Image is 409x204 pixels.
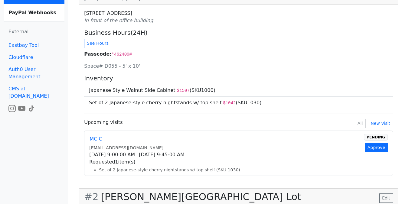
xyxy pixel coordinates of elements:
a: Watch the build video or pictures on TikTok [28,105,35,111]
b: Passcode: [84,51,111,57]
a: Edit [379,193,393,203]
a: PayPal Webhooks [4,4,64,21]
a: New Visit [368,119,393,128]
h3: Upcoming visits [84,119,123,125]
a: MC C [89,133,102,145]
a: Watch the build video or pictures on Instagram [8,105,16,111]
button: Approve [365,143,388,152]
li: Set of 2 Japanese-style cherry nightstands w/ top shelf (SKU 1030 ) [84,97,393,109]
code: $ 1042 [223,101,236,105]
h5: Inventory [84,75,393,82]
div: Requested 1 item(s) [89,158,240,166]
button: All [355,119,365,128]
a: Watch the build video or pictures on YouTube [18,105,25,111]
h2: [PERSON_NAME][GEOGRAPHIC_DATA] Lot [84,191,301,202]
code: *462409# [112,52,132,57]
span: PENDING [364,134,388,141]
b: PayPal Webhooks [8,10,56,15]
code: $ 1507 [177,88,190,93]
p: [STREET_ADDRESS] [84,10,393,24]
li: Japanese Style Walnut Side Cabinet (SKU 1000 ) [84,84,393,97]
li: Set of 2 Japanese-style cherry nightstands w/ top shelf (SKU 1030) [99,167,240,173]
span: # 2 [84,191,98,202]
div: [EMAIL_ADDRESS][DOMAIN_NAME] [89,145,240,151]
h5: Business Hours(24H) [84,29,393,36]
a: Cloudflare [4,51,64,63]
a: Eastbay Tool [4,39,64,51]
span: External [8,29,28,34]
i: In front of the office building [84,18,153,23]
button: See Hours [84,39,111,48]
span: [DATE] 9:00:00 AM – [DATE] 9:45:00 AM [89,152,185,157]
p: Space# D055 - 5' x 10' [84,63,393,70]
a: Auth0 User Management [4,63,64,83]
a: CMS at [DOMAIN_NAME] [4,83,64,102]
